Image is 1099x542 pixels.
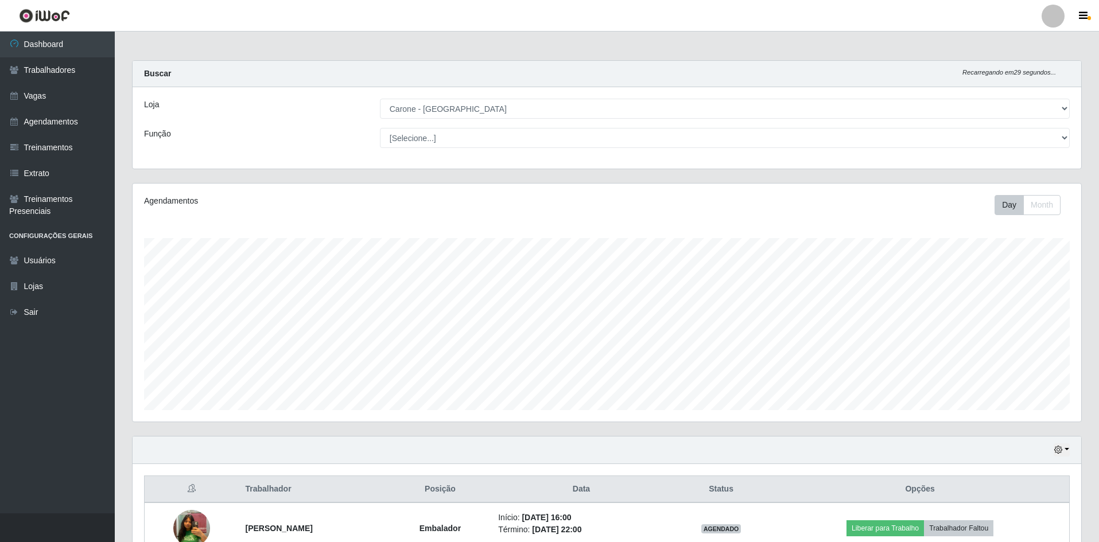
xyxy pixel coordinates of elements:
label: Loja [144,99,159,111]
time: [DATE] 22:00 [532,525,581,534]
th: Status [671,476,771,503]
button: Day [995,195,1024,215]
i: Recarregando em 29 segundos... [962,69,1056,76]
div: Agendamentos [144,195,520,207]
div: Toolbar with button groups [995,195,1070,215]
strong: Buscar [144,69,171,78]
span: AGENDADO [701,524,741,533]
strong: [PERSON_NAME] [245,524,312,533]
li: Término: [498,524,665,536]
button: Liberar para Trabalho [846,520,924,536]
th: Opções [771,476,1069,503]
li: Início: [498,512,665,524]
label: Função [144,128,171,140]
button: Month [1023,195,1061,215]
time: [DATE] 16:00 [522,513,571,522]
div: First group [995,195,1061,215]
button: Trabalhador Faltou [924,520,993,536]
th: Posição [389,476,492,503]
th: Trabalhador [238,476,389,503]
strong: Embalador [420,524,461,533]
th: Data [491,476,671,503]
img: CoreUI Logo [19,9,70,23]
